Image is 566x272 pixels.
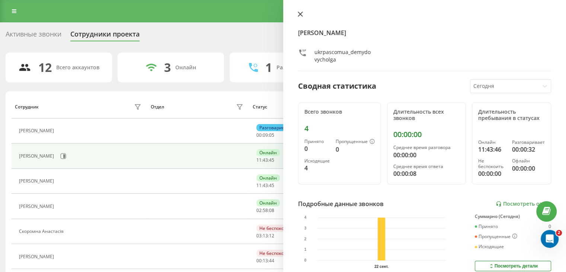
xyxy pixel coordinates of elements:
div: Статус [253,104,267,110]
a: Посмотреть отчет [496,201,551,207]
div: 11:43:46 [478,145,506,154]
div: Сводная статистика [298,80,376,92]
div: Всего аккаунтов [56,64,99,71]
div: Подробные данные звонков [298,199,384,208]
span: 13 [263,233,268,239]
text: 1 [304,248,306,252]
div: Среднее время разговора [393,145,460,150]
text: 3 [304,226,306,230]
div: 1 [265,60,272,75]
iframe: Intercom live chat [541,230,559,248]
div: : : [256,158,274,163]
div: Онлайн [175,64,196,71]
div: 3 [164,60,171,75]
span: 03 [256,233,262,239]
text: 22 сент. [374,265,388,269]
div: [PERSON_NAME] [19,128,56,133]
div: 00:00:00 [478,169,506,178]
span: 05 [269,132,274,138]
div: : : [256,233,274,238]
div: Принято [475,224,498,229]
div: Не беспокоить [256,225,295,232]
div: [PERSON_NAME] [19,154,56,159]
div: Онлайн [256,174,280,181]
div: Суммарно (Сегодня) [475,214,551,219]
div: 00:00:32 [512,145,545,154]
div: Активные звонки [6,30,61,42]
div: : : [256,258,274,263]
span: 45 [269,182,274,189]
div: 0 [304,144,330,153]
div: Не беспокоить [478,158,506,169]
text: 4 [304,215,306,219]
div: [PERSON_NAME] [19,254,56,259]
text: 2 [304,237,306,241]
span: 12 [269,233,274,239]
div: 00:00:00 [393,151,460,159]
div: Разговаривает [256,124,295,131]
div: Пропущенные [475,234,517,240]
h4: [PERSON_NAME] [298,28,551,37]
span: 43 [263,157,268,163]
div: Всего звонков [304,109,375,115]
span: 43 [263,182,268,189]
text: 0 [304,258,306,262]
div: Исходящие [304,158,330,164]
span: 2 [556,230,562,236]
span: 13 [263,257,268,264]
span: 09 [263,132,268,138]
div: Сотрудник [15,104,39,110]
div: 00:00:00 [512,164,545,173]
div: Офлайн [512,158,545,164]
div: Среднее время ответа [393,164,460,169]
div: Отдел [151,104,164,110]
div: Принято [304,139,330,144]
div: 4 [304,124,375,133]
div: [PERSON_NAME] [19,178,56,184]
div: 12 [38,60,52,75]
div: Не беспокоить [256,250,295,257]
div: 00:00:00 [393,130,460,139]
div: Разговаривает [512,140,545,145]
span: 58 [263,207,268,214]
div: Скоромна Анастасія [19,229,65,234]
div: : : [256,183,274,188]
div: Онлайн [478,140,506,145]
div: 00:00:08 [393,169,460,178]
span: 44 [269,257,274,264]
span: 02 [256,207,262,214]
div: Посмотреть детали [488,263,538,269]
span: 11 [256,157,262,163]
span: 45 [269,157,274,163]
div: Сотрудники проекта [70,30,140,42]
div: Онлайн [256,199,280,206]
div: Разговаривают [276,64,317,71]
div: Длительность всех звонков [393,109,460,121]
button: Посмотреть детали [475,261,551,271]
div: [PERSON_NAME] [19,204,56,209]
div: 0 [549,224,551,229]
span: 11 [256,182,262,189]
div: : : [256,133,274,138]
div: Длительность пребывания в статусах [478,109,545,121]
div: : : [256,208,274,213]
span: 00 [256,257,262,264]
span: 00 [256,132,262,138]
div: 4 [549,244,551,249]
div: Исходящие [475,244,504,249]
div: ukrpascomua_demydovycholga [314,48,372,63]
div: Онлайн [256,149,280,156]
span: 08 [269,207,274,214]
div: 0 [336,145,375,154]
div: 4 [304,164,330,173]
div: Пропущенные [336,139,375,145]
